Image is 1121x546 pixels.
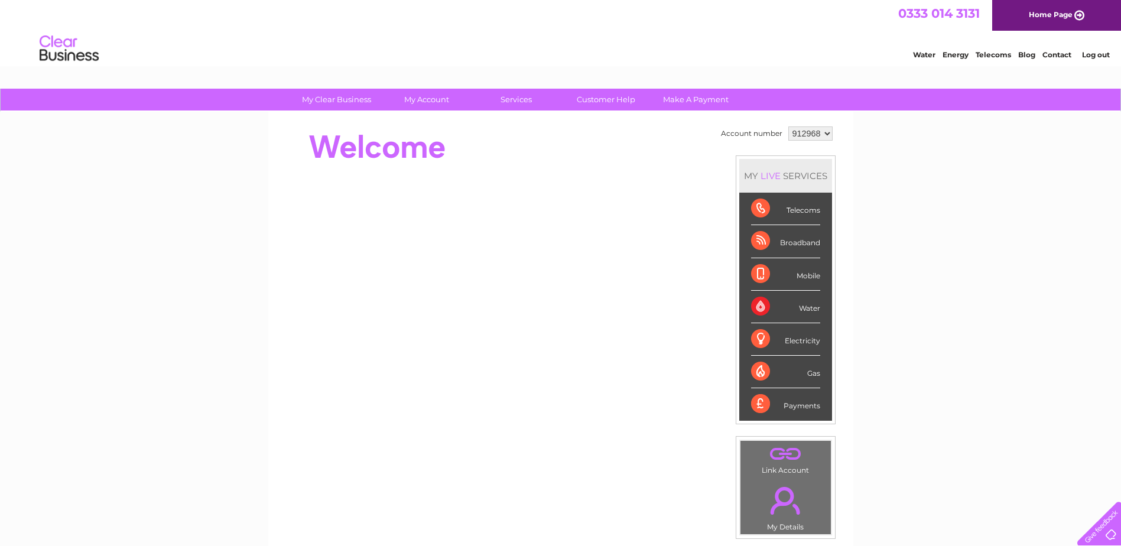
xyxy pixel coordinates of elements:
div: Telecoms [751,193,820,225]
div: Payments [751,388,820,420]
a: Make A Payment [647,89,745,110]
a: Contact [1042,50,1071,59]
a: Log out [1082,50,1110,59]
div: Broadband [751,225,820,258]
a: 0333 014 3131 [898,6,980,21]
div: LIVE [758,170,783,181]
a: Energy [943,50,969,59]
div: Mobile [751,258,820,291]
a: Water [913,50,935,59]
a: My Account [378,89,475,110]
a: . [743,480,828,521]
div: Clear Business is a trading name of Verastar Limited (registered in [GEOGRAPHIC_DATA] No. 3667643... [282,6,840,57]
img: logo.png [39,31,99,67]
td: Account number [718,123,785,144]
div: Electricity [751,323,820,356]
td: Link Account [740,440,831,477]
a: Services [467,89,565,110]
a: Blog [1018,50,1035,59]
div: MY SERVICES [739,159,832,193]
div: Gas [751,356,820,388]
td: My Details [740,477,831,535]
a: . [743,444,828,464]
a: Customer Help [557,89,655,110]
a: My Clear Business [288,89,385,110]
a: Telecoms [976,50,1011,59]
div: Water [751,291,820,323]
